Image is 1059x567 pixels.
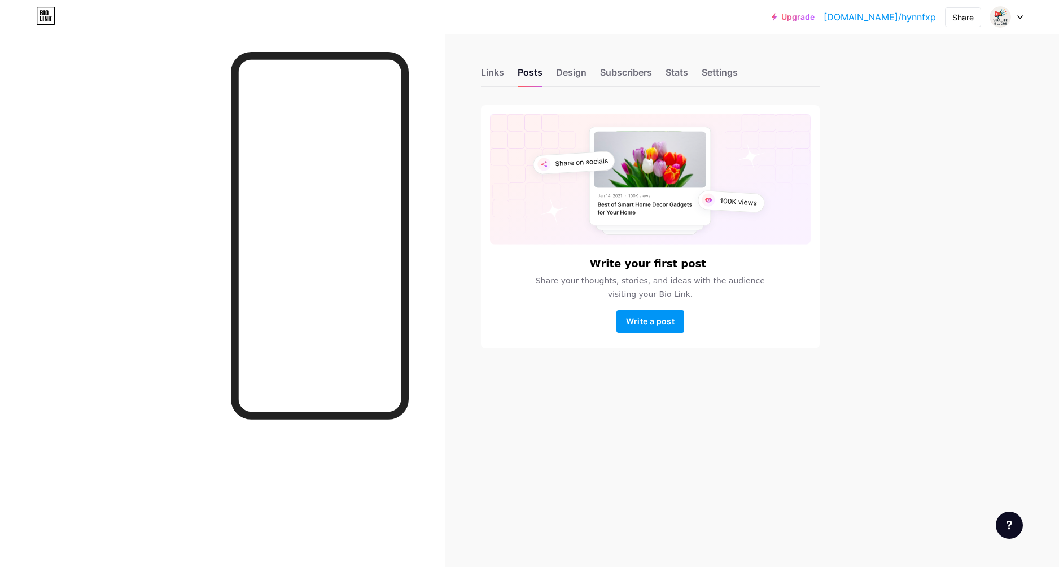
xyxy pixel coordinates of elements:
[616,310,684,333] button: Write a post
[556,66,587,86] div: Design
[626,316,675,326] span: Write a post
[600,66,652,86] div: Subscribers
[952,11,974,23] div: Share
[702,66,738,86] div: Settings
[590,258,706,269] h6: Write your first post
[518,66,542,86] div: Posts
[666,66,688,86] div: Stats
[824,10,936,24] a: [DOMAIN_NAME]/hynnfxp
[990,6,1011,28] img: Hynnfxp
[522,274,778,301] span: Share your thoughts, stories, and ideas with the audience visiting your Bio Link.
[481,66,504,86] div: Links
[772,12,815,21] a: Upgrade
